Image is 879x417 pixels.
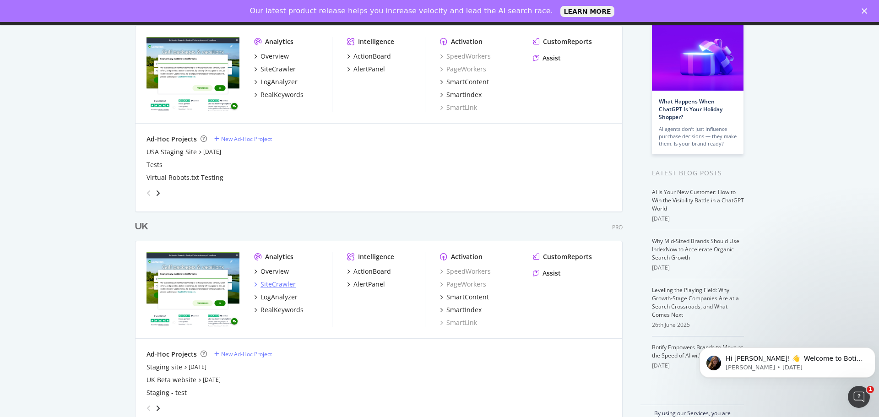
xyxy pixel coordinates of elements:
[353,52,391,61] div: ActionBoard
[260,267,289,276] div: Overview
[146,37,239,111] img: www.golfbreaks.com/en-us/
[652,188,744,212] a: AI Is Your New Customer: How to Win the Visibility Battle in a ChatGPT World
[440,267,491,276] a: SpeedWorkers
[189,363,206,371] a: [DATE]
[254,90,304,99] a: RealKeywords
[652,343,743,359] a: Botify Empowers Brands to Move at the Speed of AI with 6 New Updates
[347,65,385,74] a: AlertPanel
[358,37,394,46] div: Intelligence
[446,292,489,302] div: SmartContent
[260,65,296,74] div: SiteCrawler
[543,269,561,278] div: Assist
[533,252,592,261] a: CustomReports
[353,280,385,289] div: AlertPanel
[440,305,482,314] a: SmartIndex
[260,305,304,314] div: RealKeywords
[203,376,221,384] a: [DATE]
[451,252,483,261] div: Activation
[254,305,304,314] a: RealKeywords
[146,252,239,326] img: www.golfbreaks.com/en-gb/
[347,280,385,289] a: AlertPanel
[155,404,161,413] div: angle-right
[440,318,477,327] a: SmartLink
[146,388,187,397] a: Staging - test
[659,125,737,147] div: AI agents don’t just influence purchase decisions — they make them. Is your brand ready?
[612,223,623,231] div: Pro
[265,37,293,46] div: Analytics
[214,135,272,143] a: New Ad-Hoc Project
[446,77,489,87] div: SmartContent
[254,52,289,61] a: Overview
[440,65,486,74] a: PageWorkers
[347,267,391,276] a: ActionBoard
[146,363,182,372] a: Staging site
[260,280,296,289] div: SiteCrawler
[347,52,391,61] a: ActionBoard
[260,77,298,87] div: LogAnalyzer
[146,147,197,157] a: USA Staging Site
[440,90,482,99] a: SmartIndex
[652,215,744,223] div: [DATE]
[862,8,871,14] div: Close
[221,350,272,358] div: New Ad-Hoc Project
[652,286,739,319] a: Leveling the Playing Field: Why Growth-Stage Companies Are at a Search Crossroads, and What Comes...
[440,280,486,289] a: PageWorkers
[696,328,879,392] iframe: Intercom notifications message
[254,77,298,87] a: LogAnalyzer
[451,37,483,46] div: Activation
[260,292,298,302] div: LogAnalyzer
[446,90,482,99] div: SmartIndex
[143,186,155,200] div: angle-left
[254,65,296,74] a: SiteCrawler
[146,135,197,144] div: Ad-Hoc Projects
[146,375,196,385] div: UK Beta website
[659,97,722,121] a: What Happens When ChatGPT Is Your Holiday Shopper?
[135,220,152,233] a: UK
[867,386,874,393] span: 1
[652,321,744,329] div: 26th June 2025
[214,350,272,358] a: New Ad-Hoc Project
[543,37,592,46] div: CustomReports
[440,77,489,87] a: SmartContent
[440,292,489,302] a: SmartContent
[254,267,289,276] a: Overview
[652,264,744,272] div: [DATE]
[353,65,385,74] div: AlertPanel
[146,173,223,182] a: Virtual Robots.txt Testing
[146,160,163,169] a: Tests
[560,6,615,17] a: LEARN MORE
[135,220,148,233] div: UK
[254,292,298,302] a: LogAnalyzer
[203,148,221,156] a: [DATE]
[155,189,161,198] div: angle-right
[533,37,592,46] a: CustomReports
[260,90,304,99] div: RealKeywords
[848,386,870,408] iframe: Intercom live chat
[652,362,744,370] div: [DATE]
[265,252,293,261] div: Analytics
[353,267,391,276] div: ActionBoard
[652,237,739,261] a: Why Mid-Sized Brands Should Use IndexNow to Accelerate Organic Search Growth
[543,54,561,63] div: Assist
[446,305,482,314] div: SmartIndex
[440,103,477,112] a: SmartLink
[358,252,394,261] div: Intelligence
[440,52,491,61] a: SpeedWorkers
[221,135,272,143] div: New Ad-Hoc Project
[533,54,561,63] a: Assist
[146,350,197,359] div: Ad-Hoc Projects
[254,280,296,289] a: SiteCrawler
[652,168,744,178] div: Latest Blog Posts
[533,269,561,278] a: Assist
